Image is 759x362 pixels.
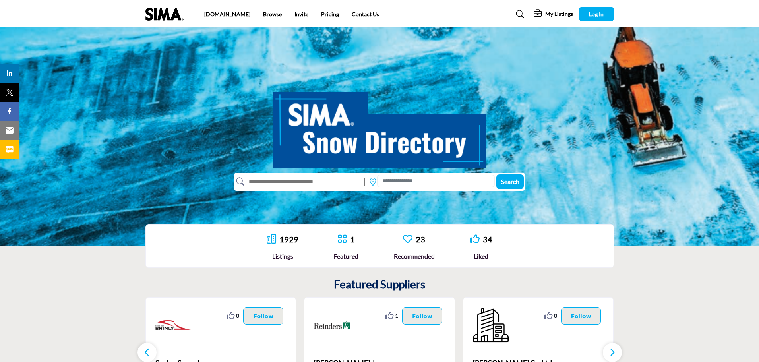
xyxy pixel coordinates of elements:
[334,252,358,261] div: Featured
[473,307,509,343] img: Normand Co. Ltd
[554,312,557,320] span: 0
[243,307,283,325] button: Follow
[483,234,492,244] a: 34
[416,234,425,244] a: 23
[263,11,282,17] a: Browse
[579,7,614,21] button: Log In
[545,10,573,17] h5: My Listings
[314,307,350,343] img: Reinders, Inc.
[571,312,591,320] p: Follow
[395,312,398,320] span: 1
[350,234,355,244] a: 1
[273,83,486,168] img: SIMA Snow Directory
[155,307,191,343] img: Spyker Spreaders
[334,278,425,291] h2: Featured Suppliers
[470,252,492,261] div: Liked
[267,252,298,261] div: Listings
[352,11,379,17] a: Contact Us
[412,312,432,320] p: Follow
[496,174,524,189] button: Search
[534,10,573,19] div: My Listings
[253,312,273,320] p: Follow
[402,307,442,325] button: Follow
[236,312,239,320] span: 0
[204,11,250,17] a: [DOMAIN_NAME]
[470,234,480,244] i: Go to Liked
[145,8,188,21] img: Site Logo
[362,176,367,188] img: Rectangle%203585.svg
[394,252,435,261] div: Recommended
[294,11,308,17] a: Invite
[403,234,412,245] a: Go to Recommended
[508,8,529,21] a: Search
[279,234,298,244] a: 1929
[501,178,519,185] span: Search
[337,234,347,245] a: Go to Featured
[321,11,339,17] a: Pricing
[561,307,601,325] button: Follow
[589,11,604,17] span: Log In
